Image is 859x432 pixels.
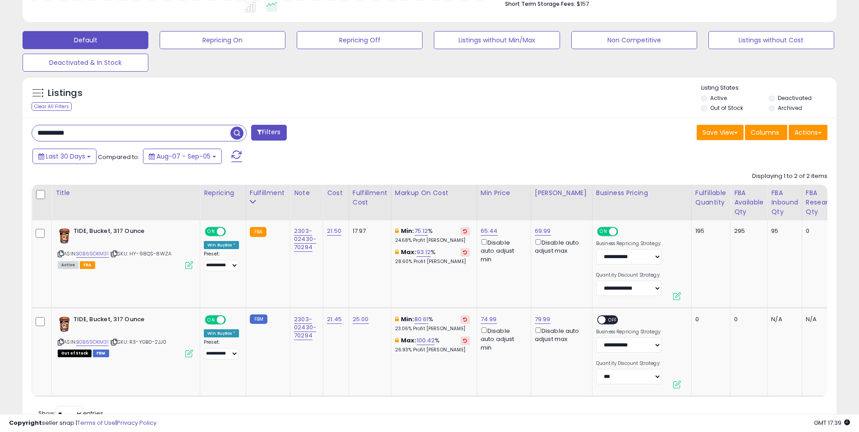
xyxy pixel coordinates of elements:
[160,31,285,49] button: Repricing On
[535,237,585,255] div: Disable auto adjust max
[294,188,319,198] div: Note
[250,188,286,198] div: Fulfillment
[9,418,42,427] strong: Copyright
[778,104,802,112] label: Archived
[58,315,193,356] div: ASIN:
[250,314,267,324] small: FBM
[23,54,148,72] button: Deactivated & In Stock
[401,336,417,345] b: Max:
[734,188,763,217] div: FBA Available Qty
[395,237,470,244] p: 24.68% Profit [PERSON_NAME]
[327,315,342,324] a: 21.45
[73,227,183,238] b: TIDE, Bucket, 317 Ounce
[32,149,96,164] button: Last 30 Days
[58,350,92,357] span: All listings that are currently out of stock and unavailable for purchase on Amazon
[206,228,217,236] span: ON
[417,248,431,257] a: 93.12
[58,227,193,268] div: ASIN:
[395,248,470,265] div: %
[353,315,369,324] a: 25.00
[535,326,585,343] div: Disable auto adjust max
[98,153,139,161] span: Compared to:
[710,94,727,102] label: Active
[143,149,222,164] button: Aug-07 - Sep-05
[204,241,239,249] div: Win BuyBox *
[535,315,551,324] a: 79.99
[417,336,435,345] a: 100.42
[806,227,843,235] div: 0
[251,125,286,141] button: Filters
[225,316,239,324] span: OFF
[401,227,414,235] b: Min:
[206,316,217,324] span: ON
[73,315,183,326] b: TIDE, Bucket, 317 Ounce
[745,125,787,140] button: Columns
[481,326,524,352] div: Disable auto adjust min
[596,241,661,247] label: Business Repricing Strategy:
[701,84,836,92] p: Listing States:
[204,339,239,359] div: Preset:
[46,152,85,161] span: Last 30 Days
[806,188,846,217] div: FBA Researching Qty
[814,418,850,427] span: 2025-10-6 17:39 GMT
[294,315,316,340] a: 2303-02430-70294
[110,338,166,346] span: | SKU: R3-YGB0-2JJ0
[391,185,477,220] th: The percentage added to the cost of goods (COGS) that forms the calculator for Min & Max prices.
[617,228,631,236] span: OFF
[156,152,211,161] span: Aug-07 - Sep-05
[752,172,827,181] div: Displaying 1 to 2 of 2 items
[434,31,560,49] button: Listings without Min/Max
[778,94,812,102] label: Deactivated
[401,248,417,256] b: Max:
[32,102,72,111] div: Clear All Filters
[395,315,470,332] div: %
[353,227,384,235] div: 17.97
[250,227,266,237] small: FBA
[225,228,239,236] span: OFF
[76,250,109,258] a: B0B69DKM31
[395,188,473,198] div: Markup on Cost
[734,315,760,323] div: 0
[327,227,341,236] a: 21.50
[401,315,414,323] b: Min:
[117,418,156,427] a: Privacy Policy
[110,250,171,257] span: | SKU: HY-98QS-8WZA
[93,350,109,357] span: FBM
[77,418,115,427] a: Terms of Use
[414,315,429,324] a: 80.61
[751,128,779,137] span: Columns
[395,259,470,265] p: 28.60% Profit [PERSON_NAME]
[734,227,760,235] div: 295
[58,227,71,245] img: 41oQpPlWegL._SL40_.jpg
[535,227,551,236] a: 69.99
[771,188,798,217] div: FBA inbound Qty
[9,419,156,427] div: seller snap | |
[789,125,827,140] button: Actions
[48,87,83,100] h5: Listings
[806,315,843,323] div: N/A
[204,188,242,198] div: Repricing
[76,338,109,346] a: B0B69DKM31
[58,261,78,269] span: All listings currently available for purchase on Amazon
[414,227,428,236] a: 75.12
[327,188,345,198] div: Cost
[55,188,196,198] div: Title
[23,31,148,49] button: Default
[771,315,795,323] div: N/A
[598,228,609,236] span: ON
[481,315,497,324] a: 74.99
[294,227,316,252] a: 2303-02430-70294
[571,31,697,49] button: Non Competitive
[38,409,103,418] span: Show: entries
[395,337,470,353] div: %
[204,329,239,337] div: Win BuyBox *
[535,188,588,198] div: [PERSON_NAME]
[58,315,71,333] img: 41oQpPlWegL._SL40_.jpg
[395,347,470,353] p: 26.93% Profit [PERSON_NAME]
[695,227,723,235] div: 195
[710,104,743,112] label: Out of Stock
[481,227,498,236] a: 65.44
[80,261,95,269] span: FBA
[596,329,661,335] label: Business Repricing Strategy:
[695,315,723,323] div: 0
